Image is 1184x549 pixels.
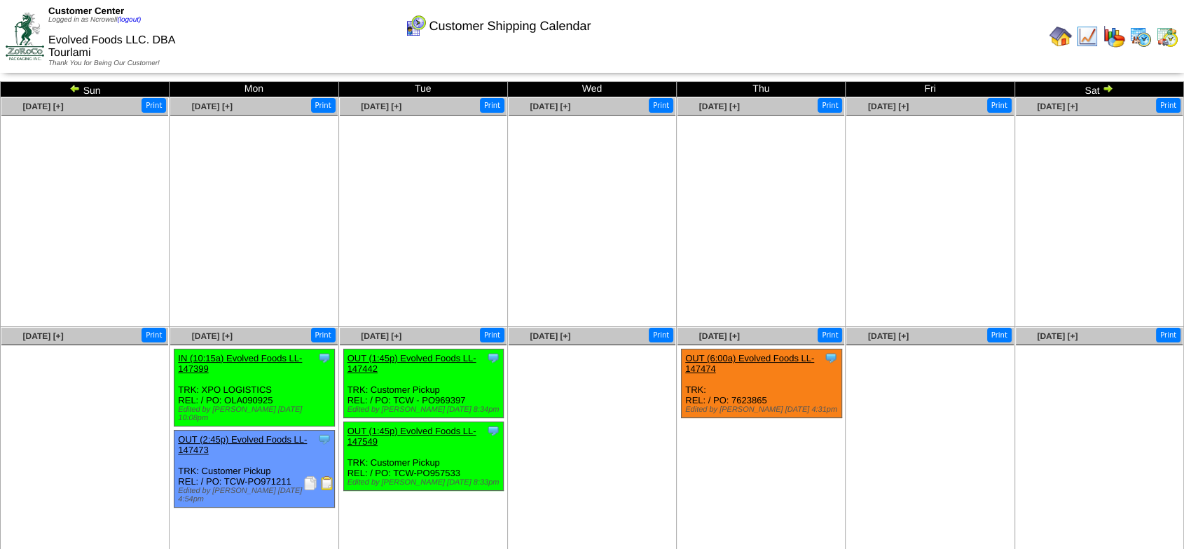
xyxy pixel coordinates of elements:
img: Bill of Lading [320,476,334,490]
span: Evolved Foods LLC. DBA Tourlami [48,34,175,59]
img: Tooltip [486,424,500,438]
a: [DATE] [+] [192,331,233,341]
div: Edited by [PERSON_NAME] [DATE] 4:54pm [178,487,334,503]
a: [DATE] [+] [23,331,64,341]
td: Sun [1,82,170,97]
button: Print [987,98,1012,113]
div: Edited by [PERSON_NAME] [DATE] 8:33pm [347,478,504,487]
button: Print [480,328,504,342]
td: Mon [170,82,338,97]
img: Packing Slip [303,476,317,490]
div: TRK: XPO LOGISTICS REL: / PO: OLA090925 [174,349,335,426]
button: Print [142,328,166,342]
a: OUT (2:45p) Evolved Foods LL-147473 [178,434,307,455]
span: Customer Center [48,6,124,16]
a: [DATE] [+] [868,102,909,111]
a: OUT (1:45p) Evolved Foods LL-147549 [347,426,476,447]
a: OUT (1:45p) Evolved Foods LL-147442 [347,353,476,374]
button: Print [987,328,1012,342]
img: Tooltip [486,351,500,365]
td: Tue [338,82,507,97]
img: arrowright.gif [1102,83,1113,94]
span: Customer Shipping Calendar [429,19,591,34]
button: Print [142,98,166,113]
button: Print [818,328,842,342]
a: [DATE] [+] [699,102,740,111]
a: [DATE] [+] [868,331,909,341]
div: TRK: REL: / PO: 7623865 [682,349,842,418]
img: line_graph.gif [1076,25,1099,48]
button: Print [1156,98,1180,113]
button: Print [311,98,336,113]
span: Thank You for Being Our Customer! [48,60,160,67]
td: Wed [507,82,676,97]
div: TRK: Customer Pickup REL: / PO: TCW - PO969397 [343,349,504,418]
button: Print [649,98,673,113]
img: Tooltip [317,432,331,446]
img: graph.gif [1103,25,1125,48]
a: [DATE] [+] [361,331,401,341]
img: home.gif [1049,25,1072,48]
button: Print [1156,328,1180,342]
a: [DATE] [+] [699,331,740,341]
img: ZoRoCo_Logo(Green%26Foil)%20jpg.webp [6,13,44,60]
div: TRK: Customer Pickup REL: / PO: TCW-PO957533 [343,422,504,491]
img: Tooltip [824,351,838,365]
img: arrowleft.gif [69,83,81,94]
div: Edited by [PERSON_NAME] [DATE] 10:08pm [178,405,334,422]
button: Print [649,328,673,342]
td: Thu [677,82,846,97]
a: [DATE] [+] [530,102,570,111]
a: [DATE] [+] [361,102,401,111]
a: IN (10:15a) Evolved Foods LL-147399 [178,353,302,374]
button: Print [818,98,842,113]
td: Sat [1014,82,1183,97]
a: [DATE] [+] [1037,102,1078,111]
img: calendarcustomer.gif [404,15,427,37]
div: Edited by [PERSON_NAME] [DATE] 8:34pm [347,405,504,414]
a: [DATE] [+] [1037,331,1078,341]
button: Print [480,98,504,113]
a: [DATE] [+] [530,331,570,341]
span: Logged in as Ncrowell [48,16,141,24]
div: Edited by [PERSON_NAME] [DATE] 4:31pm [685,405,841,414]
div: TRK: Customer Pickup REL: / PO: TCW-PO971211 [174,431,335,508]
a: [DATE] [+] [192,102,233,111]
a: (logout) [117,16,141,24]
a: [DATE] [+] [23,102,64,111]
a: OUT (6:00a) Evolved Foods LL-147474 [685,353,814,374]
img: calendarprod.gif [1129,25,1152,48]
img: calendarinout.gif [1156,25,1178,48]
button: Print [311,328,336,342]
td: Fri [846,82,1014,97]
img: Tooltip [317,351,331,365]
